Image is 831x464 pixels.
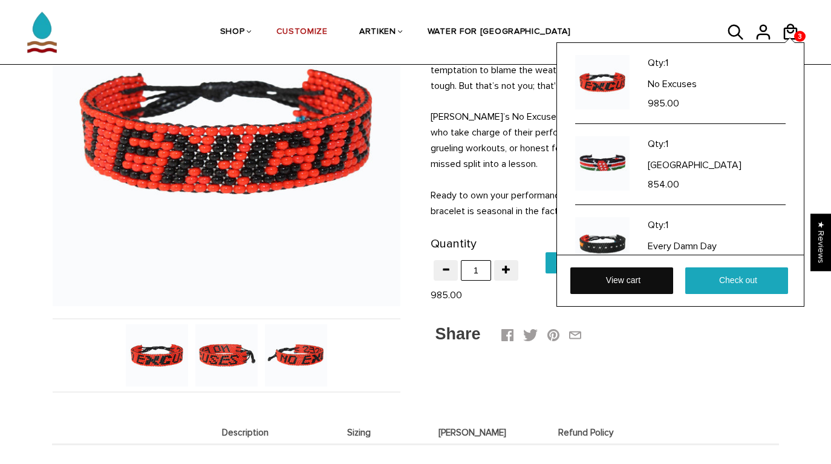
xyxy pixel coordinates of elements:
span: 985.00 [431,289,462,301]
a: CUSTOMIZE [276,1,328,65]
p: – You’re stronger than your excuses. Every runner knows the temptation to blame the weather, the ... [431,47,778,94]
p: Qty: [648,136,784,152]
span: Sizing [305,428,413,438]
img: No Excuses [195,324,258,387]
span: 1 [665,57,668,69]
div: Click to open Judge.me floating reviews tab [810,214,831,271]
span: 1 [665,138,668,150]
span: 854.00 [648,178,679,191]
img: No Excuses [126,324,188,387]
a: SHOP [220,1,245,65]
a: View cart [570,267,673,294]
span: 1 [665,219,668,231]
a: ARTIKEN [359,1,396,65]
span: [PERSON_NAME] [419,428,526,438]
span: Description [192,428,299,438]
input: Add to cart [546,252,609,273]
a: No Excuses [648,74,784,92]
span: Share [435,325,481,343]
a: Check out [685,267,788,294]
p: Ready to own your performance? Get your No Excuses bracelet [DATE]! This bracelet is seasonal in ... [431,188,778,219]
a: [GEOGRAPHIC_DATA] [648,155,784,173]
span: 3 [794,29,806,44]
span: 985.00 [648,97,679,109]
img: No Excuses [265,324,327,387]
a: WATER FOR [GEOGRAPHIC_DATA] [428,1,571,65]
p: [PERSON_NAME]’s No Excuses bracelet pays homage to cross country athletes who take charge of thei... [431,109,778,172]
span: Refund Policy [532,428,640,438]
a: 3 [794,31,806,42]
img: Handmade Beaded ArtiKen Every Damn Day Black and Red Bracelet [575,217,630,272]
label: Quantity [431,234,477,254]
p: Qty: [648,217,784,233]
p: Qty: [648,55,784,71]
a: Every Damn Day [648,237,784,254]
